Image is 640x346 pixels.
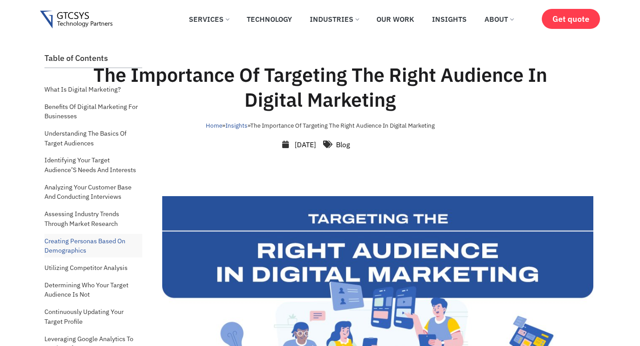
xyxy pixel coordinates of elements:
[425,9,473,29] a: Insights
[336,140,350,149] a: Blog
[44,82,121,97] a: What Is Digital Marketing?
[44,278,142,302] a: Determining Who Your Target Audience Is Not
[206,121,222,129] a: Home
[478,9,520,29] a: About
[240,9,299,29] a: Technology
[44,126,142,150] a: Understanding The Basics Of Target Audiences
[250,121,435,129] span: The Importance Of Targeting The Right Audience In Digital Marketing
[44,261,128,275] a: Utilizing Competitor Analysis
[44,180,142,204] a: Analyzing Your Customer Base And Conducting Interviews
[44,100,142,123] a: Benefits Of Digital Marketing For Businesses
[68,62,572,112] h1: The Importance Of Targeting The Right Audience In Digital Marketing
[44,207,142,230] a: Assessing Industry Trends Through Market Research
[182,9,236,29] a: Services
[44,53,142,63] h2: Table of Contents
[370,9,421,29] a: Our Work
[303,9,365,29] a: Industries
[44,234,142,257] a: Creating Personas Based On Demographics
[552,14,589,24] span: Get quote
[542,9,600,29] a: Get quote
[44,153,142,177] a: Identifying Your Target Audience’S Needs And Interests
[44,305,142,328] a: Continuously Updating Your Target Profile
[225,121,248,129] a: Insights
[295,140,316,149] time: [DATE]
[206,121,435,129] span: » »
[40,11,112,29] img: Gtcsys logo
